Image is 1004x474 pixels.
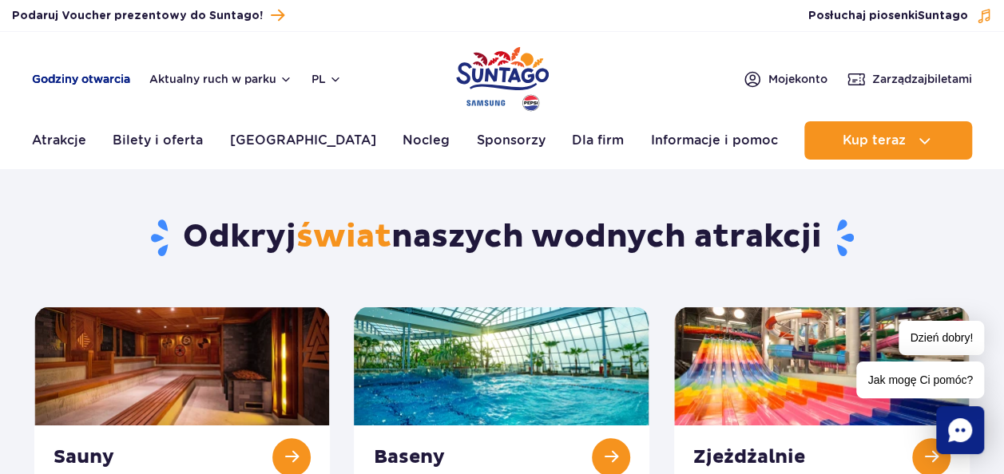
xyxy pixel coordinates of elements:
button: Aktualny ruch w parku [149,73,292,85]
span: Posłuchaj piosenki [808,8,968,24]
span: Dzień dobry! [899,321,984,355]
a: Dla firm [572,121,624,160]
a: Informacje i pomoc [651,121,778,160]
span: Zarządzaj biletami [872,71,972,87]
a: Podaruj Voucher prezentowy do Suntago! [12,5,284,26]
div: Chat [936,406,984,454]
a: Mojekonto [743,69,827,89]
span: Jak mogę Ci pomóc? [856,361,984,398]
span: Podaruj Voucher prezentowy do Suntago! [12,8,263,24]
h1: Odkryj naszych wodnych atrakcji [34,217,970,259]
span: Kup teraz [842,133,905,148]
button: Kup teraz [804,121,972,160]
a: Zarządzajbiletami [847,69,972,89]
a: Bilety i oferta [113,121,203,160]
a: Atrakcje [32,121,86,160]
a: Nocleg [403,121,450,160]
a: Sponsorzy [477,121,546,160]
a: Godziny otwarcia [32,71,130,87]
span: Suntago [918,10,968,22]
span: Moje konto [768,71,827,87]
span: świat [296,217,391,257]
button: pl [312,71,342,87]
a: Park of Poland [456,40,549,113]
a: [GEOGRAPHIC_DATA] [230,121,376,160]
button: Posłuchaj piosenkiSuntago [808,8,992,24]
